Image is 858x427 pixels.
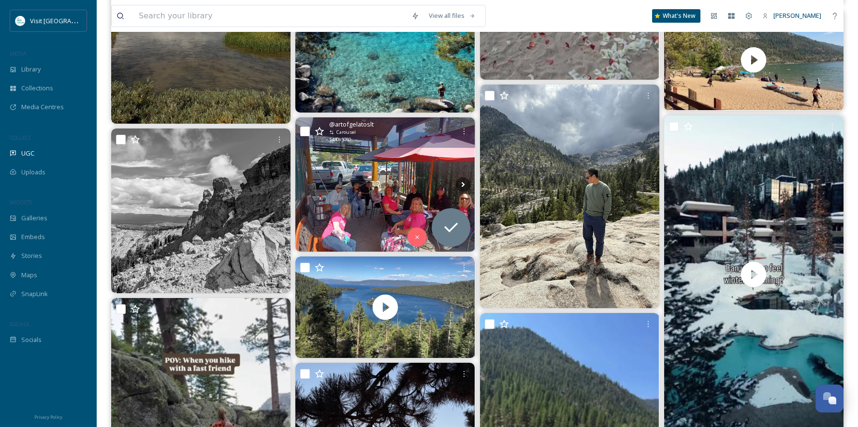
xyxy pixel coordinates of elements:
[21,168,45,177] span: Uploads
[329,136,351,143] span: 1440 x 1080
[757,6,826,25] a: [PERSON_NAME]
[10,320,29,327] span: SOCIALS
[21,65,41,74] span: Library
[21,251,42,260] span: Stories
[21,149,34,158] span: UGC
[30,16,105,25] span: Visit [GEOGRAPHIC_DATA]
[21,270,37,280] span: Maps
[15,16,25,26] img: download.jpeg
[34,411,62,422] a: Privacy Policy
[21,84,53,93] span: Collections
[21,289,48,299] span: SnapLink
[336,129,356,136] span: Carousel
[10,50,27,57] span: MEDIA
[34,414,62,420] span: Privacy Policy
[295,256,475,357] img: thumbnail
[295,117,475,252] img: ✨ We had the absolute joy of hosting Little Pink Houses of Hope today! Thank you for bringing so ...
[21,102,64,112] span: Media Centres
[664,10,843,111] img: thumbnail
[21,232,45,242] span: Embeds
[295,256,475,357] video: #laketahoe #emeraldbay #beautifulday #dayhike #blueskies #bluesky #allmanbrothers
[10,134,30,141] span: COLLECT
[329,120,374,129] span: @ artofgelatoslt
[773,11,821,20] span: [PERSON_NAME]
[21,335,42,344] span: Socials
[10,199,32,206] span: WIDGETS
[134,5,407,27] input: Search your library
[111,128,291,293] img: Castle Peak run. . . . #california #laketahoe #trailrunning #outdooradventures #mountains #mounta...
[21,213,47,223] span: Galleries
[480,85,659,309] img: Lake Tahoe #laketahoe #california
[652,9,700,23] a: What's New
[815,384,843,413] button: Open Chat
[424,6,480,25] a: View all files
